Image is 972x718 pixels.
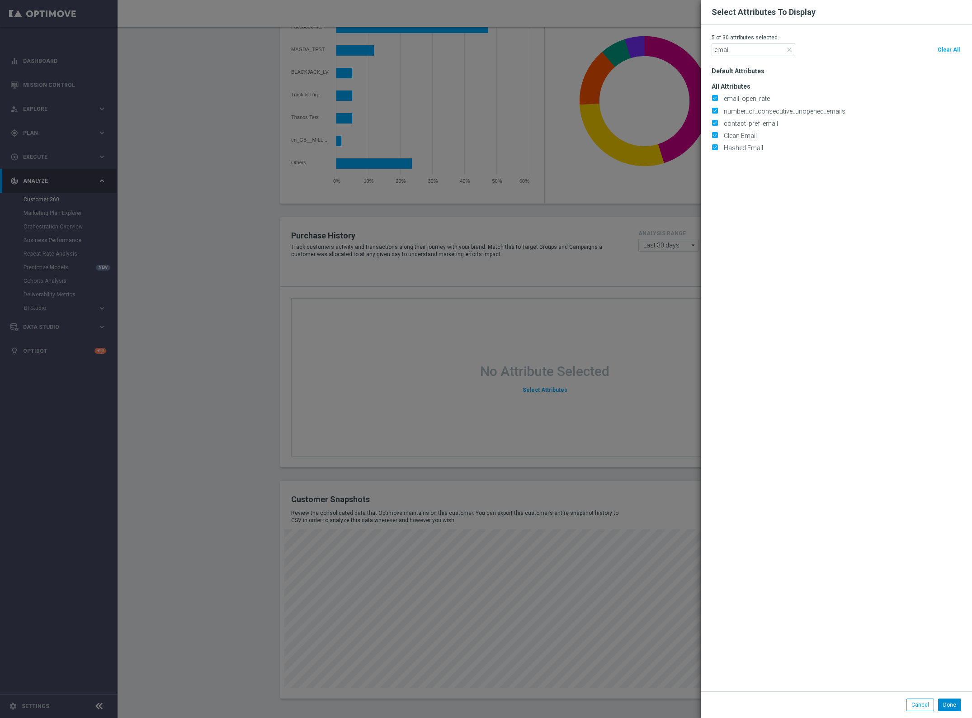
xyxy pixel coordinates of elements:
[721,144,763,152] label: Hashed Email
[712,7,816,18] h2: Select Attributes To Display
[786,46,793,53] span: close
[721,119,778,128] label: contact_pref_email
[938,699,961,711] button: Done
[712,60,972,75] h3: Default Attributes
[936,43,961,56] button: Clear All
[721,107,845,115] label: number_of_consecutive_unopened_emails
[721,132,757,140] label: Clean Email
[712,43,795,56] input: Search
[721,95,770,103] label: email_open_rate
[712,34,961,41] p: 5 of 30 attributes selected.
[938,47,960,53] span: Clear All
[906,699,934,711] button: Cancel
[712,75,972,90] h3: All Attributes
